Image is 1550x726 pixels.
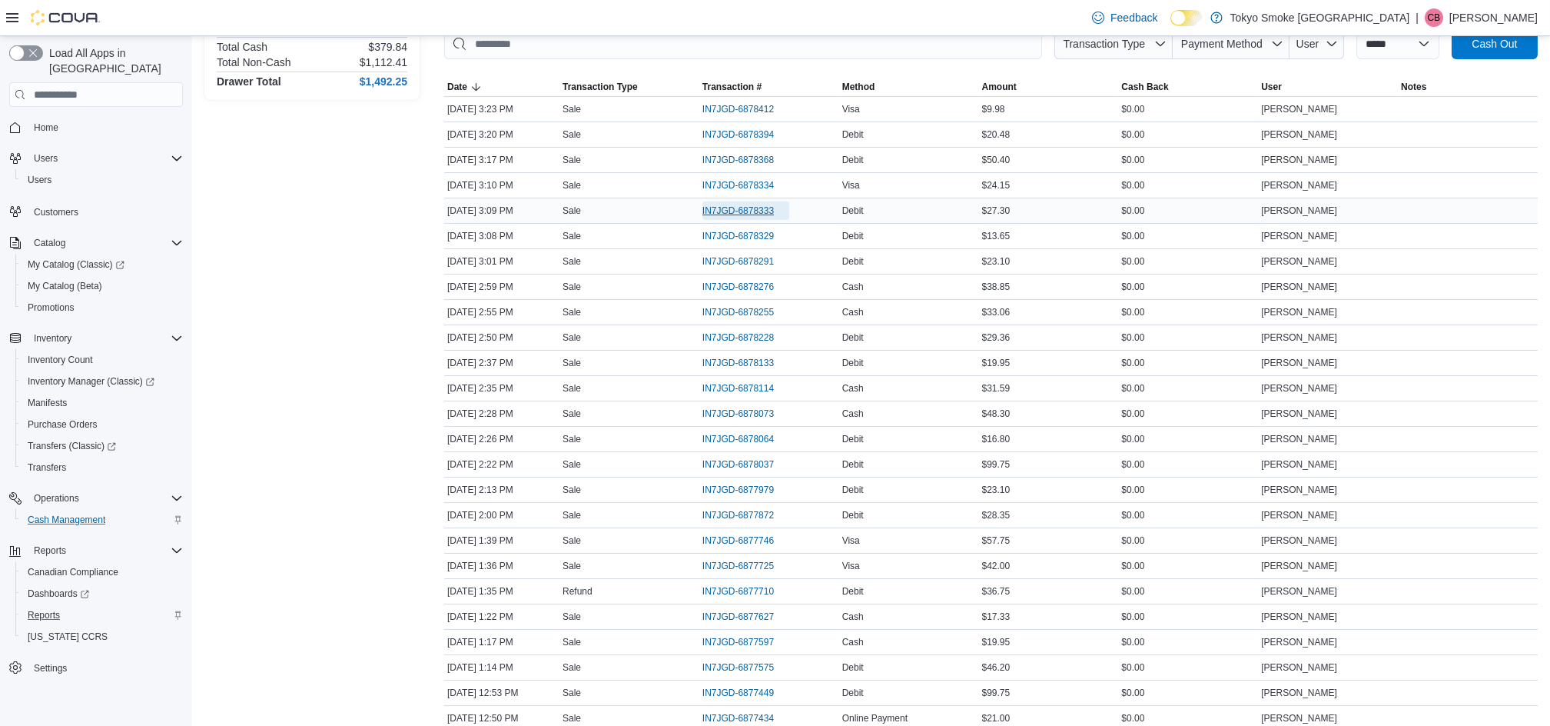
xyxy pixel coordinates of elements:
button: Transaction # [699,78,839,96]
div: $0.00 [1118,252,1258,271]
p: Sale [563,433,581,445]
div: $0.00 [1118,531,1258,550]
span: Users [28,149,183,168]
span: User [1261,81,1282,93]
button: Cash Back [1118,78,1258,96]
button: IN7JGD-6877746 [702,531,789,550]
span: $33.06 [982,306,1011,318]
button: Reports [3,540,189,561]
button: Customers [3,200,189,222]
span: $50.40 [982,154,1011,166]
span: IN7JGD-6877725 [702,560,774,572]
span: Canadian Compliance [22,563,183,581]
button: IN7JGD-6877725 [702,557,789,575]
span: Inventory [28,329,183,348]
p: $379.84 [368,41,407,53]
span: Debit [842,509,864,521]
span: $28.35 [982,509,1011,521]
span: $29.36 [982,331,1011,344]
p: Sale [563,357,581,369]
span: [US_STATE] CCRS [28,631,108,643]
a: Manifests [22,394,73,412]
span: Transfers (Classic) [22,437,183,455]
span: Debit [842,128,864,141]
span: Reports [28,541,183,560]
span: Transfers (Classic) [28,440,116,452]
div: $0.00 [1118,125,1258,144]
span: $19.95 [982,357,1011,369]
button: IN7JGD-6877575 [702,658,789,677]
button: IN7JGD-6878368 [702,151,789,169]
span: Cash [842,408,864,420]
span: $23.10 [982,484,1011,496]
button: Transaction Type [559,78,699,96]
span: Debit [842,154,864,166]
span: $20.48 [982,128,1011,141]
button: Notes [1398,78,1538,96]
button: Date [444,78,559,96]
button: My Catalog (Beta) [15,275,189,297]
span: IN7JGD-6877449 [702,687,774,699]
span: My Catalog (Classic) [28,258,124,271]
span: Transaction Type [563,81,638,93]
span: Operations [28,489,183,508]
button: Users [15,169,189,191]
span: IN7JGD-6877434 [702,712,774,724]
a: Home [28,118,65,137]
h6: Total Cash [217,41,267,53]
span: Transfers [28,461,66,474]
div: $0.00 [1118,379,1258,398]
a: [US_STATE] CCRS [22,628,114,646]
a: Users [22,171,58,189]
span: Date [447,81,467,93]
p: Sale [563,154,581,166]
span: IN7JGD-6878114 [702,382,774,395]
p: Sale [563,230,581,242]
span: Catalog [34,237,65,249]
button: IN7JGD-6878291 [702,252,789,271]
button: IN7JGD-6878394 [702,125,789,144]
span: IN7JGD-6878228 [702,331,774,344]
button: Inventory [3,328,189,349]
span: Debit [842,205,864,217]
span: [PERSON_NAME] [1261,433,1337,445]
button: IN7JGD-6878276 [702,278,789,296]
button: IN7JGD-6878064 [702,430,789,448]
span: [PERSON_NAME] [1261,306,1337,318]
div: $0.00 [1118,227,1258,245]
button: IN7JGD-6878133 [702,354,789,372]
button: IN7JGD-6877872 [702,506,789,525]
button: IN7JGD-6877597 [702,633,789,651]
h6: Total Non-Cash [217,56,291,68]
span: Debit [842,357,864,369]
span: [PERSON_NAME] [1261,458,1337,471]
button: Transaction Type [1054,28,1173,59]
div: [DATE] 1:36 PM [444,557,559,575]
button: Purchase Orders [15,414,189,435]
a: Transfers (Classic) [15,435,189,457]
span: Home [28,118,183,137]
span: My Catalog (Beta) [22,277,183,295]
button: Users [28,149,64,168]
span: [PERSON_NAME] [1261,154,1337,166]
button: IN7JGD-6878255 [702,303,789,321]
div: [DATE] 2:00 PM [444,506,559,525]
span: IN7JGD-6878368 [702,154,774,166]
p: Sale [563,103,581,115]
div: [DATE] 3:08 PM [444,227,559,245]
a: Inventory Manager (Classic) [15,371,189,392]
span: [PERSON_NAME] [1261,179,1337,191]
button: Reports [28,541,72,560]
span: $38.85 [982,281,1011,293]
button: Cash Out [1452,28,1538,59]
span: Feedback [1110,10,1157,25]
div: $0.00 [1118,455,1258,474]
div: [DATE] 2:50 PM [444,328,559,347]
span: $57.75 [982,535,1011,547]
span: [PERSON_NAME] [1261,255,1337,268]
button: Canadian Compliance [15,561,189,583]
div: $0.00 [1118,278,1258,296]
div: [DATE] 2:59 PM [444,278,559,296]
span: IN7JGD-6878334 [702,179,774,191]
